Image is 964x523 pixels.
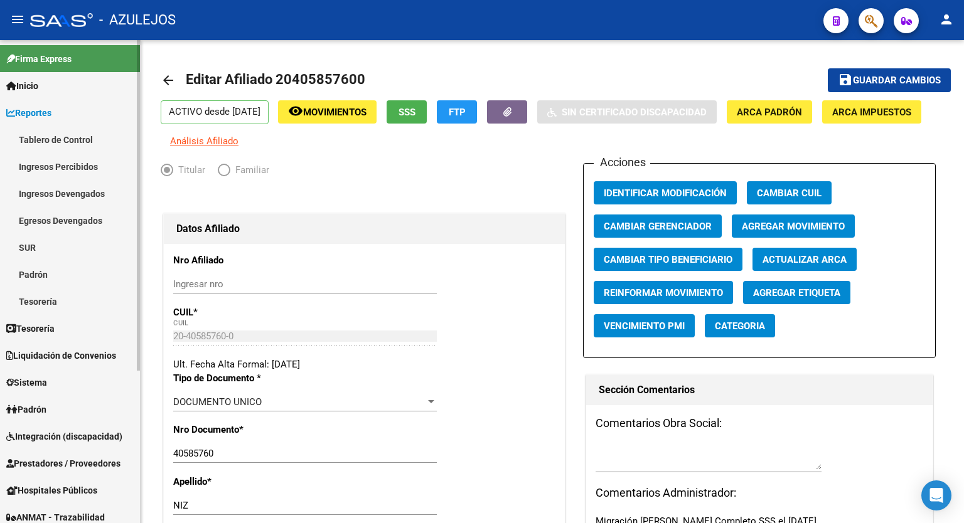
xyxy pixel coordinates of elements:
[594,154,650,171] h3: Acciones
[437,100,477,124] button: FTP
[449,107,466,118] span: FTP
[173,357,555,371] div: Ult. Fecha Alta Formal: [DATE]
[832,107,911,118] span: ARCA Impuestos
[278,100,377,124] button: Movimientos
[828,68,951,92] button: Guardar cambios
[594,181,737,204] button: Identificar Modificación
[161,167,282,178] mat-radio-group: Elija una opción
[705,314,775,337] button: Categoria
[604,221,712,232] span: Cambiar Gerenciador
[727,100,812,124] button: ARCA Padrón
[822,100,921,124] button: ARCA Impuestos
[604,188,727,199] span: Identificar Modificación
[599,380,920,400] h1: Sección Comentarios
[399,107,415,118] span: SSS
[173,253,288,267] p: Nro Afiliado
[596,484,923,502] h3: Comentarios Administrador:
[6,430,122,443] span: Integración (discapacidad)
[10,12,25,27] mat-icon: menu
[6,52,72,66] span: Firma Express
[173,396,262,408] span: DOCUMENTO UNICO
[288,103,303,119] mat-icon: remove_red_eye
[161,73,176,88] mat-icon: arrow_back
[230,163,269,177] span: Familiar
[732,214,855,238] button: Agregar Movimiento
[562,107,707,118] span: Sin Certificado Discapacidad
[594,314,695,337] button: Vencimiento PMI
[743,281,850,304] button: Agregar Etiqueta
[173,305,288,319] p: CUIL
[939,12,954,27] mat-icon: person
[594,281,733,304] button: Reinformar Movimiento
[596,415,923,432] h3: Comentarios Obra Social:
[753,287,840,298] span: Agregar Etiqueta
[838,72,853,87] mat-icon: save
[715,320,765,332] span: Categoria
[604,254,732,265] span: Cambiar Tipo Beneficiario
[173,163,205,177] span: Titular
[604,287,723,298] span: Reinformar Movimiento
[6,376,47,389] span: Sistema
[737,107,802,118] span: ARCA Padrón
[186,71,365,87] span: Editar Afiliado 20405857600
[6,349,116,362] span: Liquidación de Convenios
[161,100,269,124] p: ACTIVO desde [DATE]
[6,457,120,470] span: Prestadores / Proveedores
[303,107,367,118] span: Movimientos
[742,221,845,232] span: Agregar Movimiento
[6,79,38,93] span: Inicio
[6,403,46,416] span: Padrón
[763,254,847,265] span: Actualizar ARCA
[752,248,857,271] button: Actualizar ARCA
[6,483,97,497] span: Hospitales Públicos
[594,248,742,271] button: Cambiar Tipo Beneficiario
[594,214,722,238] button: Cambiar Gerenciador
[387,100,427,124] button: SSS
[173,475,288,489] p: Apellido
[173,371,288,385] p: Tipo de Documento *
[853,75,941,87] span: Guardar cambios
[176,219,552,239] h1: Datos Afiliado
[173,423,288,436] p: Nro Documento
[757,188,822,199] span: Cambiar CUIL
[6,106,51,120] span: Reportes
[604,320,685,332] span: Vencimiento PMI
[99,6,176,34] span: - AZULEJOS
[747,181,832,204] button: Cambiar CUIL
[537,100,717,124] button: Sin Certificado Discapacidad
[921,480,951,510] div: Open Intercom Messenger
[6,322,55,335] span: Tesorería
[170,135,238,147] span: Análisis Afiliado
